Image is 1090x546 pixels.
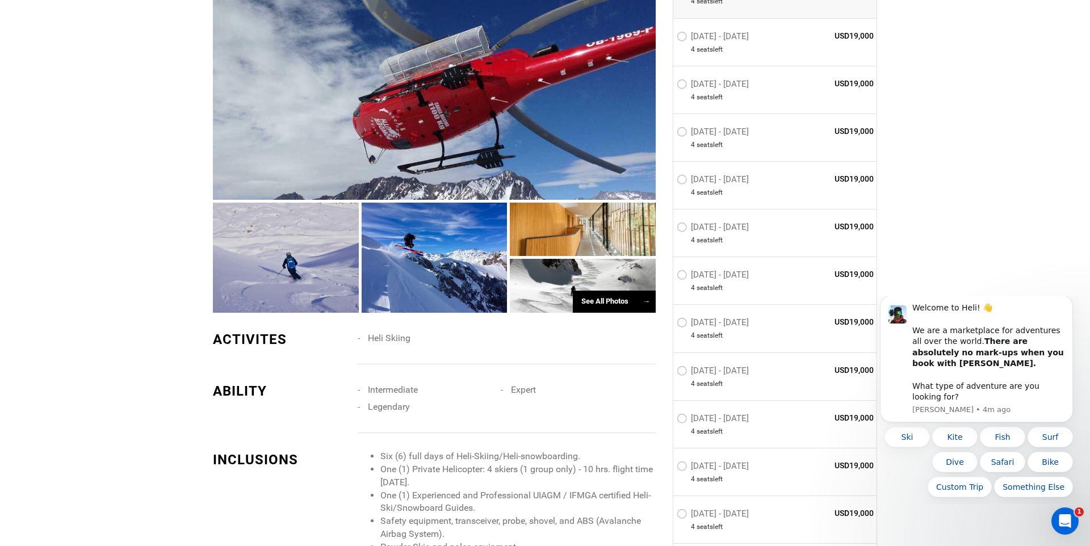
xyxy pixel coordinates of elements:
[677,461,752,474] label: [DATE] - [DATE]
[368,384,418,395] span: Intermediate
[49,40,201,72] b: There are absolutely no mark-ups when you book with [PERSON_NAME].
[380,463,656,489] li: One (1) Private Helicopter: 4 skiers (1 group only) - 10 hrs. flight time [DATE].
[697,474,723,484] span: seat left
[791,412,874,423] span: USD19,000
[380,450,656,463] li: Six (6) full days of Heli-Skiing/Heli-snowboarding.
[213,450,349,469] div: INCLUSIONS
[691,379,695,389] span: 4
[710,284,713,293] span: s
[697,522,723,532] span: seat left
[380,489,656,515] li: One (1) Experienced and Professional UIAGM / IFMGA certified Heli-Ski/Snowboard Guides.
[697,188,723,198] span: seat left
[691,188,695,198] span: 4
[131,180,210,201] button: Quick reply: Something Else
[69,156,115,176] button: Quick reply: Dive
[697,331,723,341] span: seat left
[22,131,67,151] button: Quick reply: Ski
[710,427,713,436] span: s
[697,427,723,436] span: seat left
[677,413,752,427] label: [DATE] - [DATE]
[691,522,695,532] span: 4
[368,401,410,412] span: Legendary
[213,330,349,349] div: ACTIVITES
[791,364,874,376] span: USD19,000
[1051,507,1079,535] iframe: Intercom live chat
[17,131,210,201] div: Quick reply options
[710,522,713,532] span: s
[691,140,695,150] span: 4
[511,384,536,395] span: Expert
[691,331,695,341] span: 4
[65,180,129,201] button: Quick reply: Custom Trip
[117,156,162,176] button: Quick reply: Safari
[691,236,695,245] span: 4
[710,331,713,341] span: s
[677,174,752,188] label: [DATE] - [DATE]
[643,297,650,305] span: →
[677,318,752,331] label: [DATE] - [DATE]
[697,379,723,389] span: seat left
[213,381,349,401] div: ABILITY
[677,509,752,522] label: [DATE] - [DATE]
[380,515,656,541] li: Safety equipment, transceiver, probe, shovel, and ABS (Avalanche Airbag System).
[791,507,874,519] span: USD19,000
[691,474,695,484] span: 4
[791,317,874,328] span: USD19,000
[677,270,752,284] label: [DATE] - [DATE]
[26,9,44,27] img: Profile image for Carl
[368,333,410,343] span: Heli Skiing
[791,30,874,41] span: USD19,000
[49,6,202,106] div: Message content
[677,79,752,93] label: [DATE] - [DATE]
[697,93,723,102] span: seat left
[710,236,713,245] span: s
[710,93,713,102] span: s
[791,78,874,89] span: USD19,000
[691,45,695,54] span: 4
[677,127,752,140] label: [DATE] - [DATE]
[573,291,656,313] div: See All Photos
[117,131,162,151] button: Quick reply: Fish
[791,460,874,471] span: USD19,000
[791,173,874,184] span: USD19,000
[691,427,695,436] span: 4
[677,366,752,379] label: [DATE] - [DATE]
[791,269,874,280] span: USD19,000
[697,45,723,54] span: seat left
[69,131,115,151] button: Quick reply: Kite
[49,108,202,119] p: Message from Carl, sent 4m ago
[165,131,210,151] button: Quick reply: Surf
[791,221,874,232] span: USD19,000
[165,156,210,176] button: Quick reply: Bike
[677,222,752,236] label: [DATE] - [DATE]
[710,45,713,54] span: s
[697,140,723,150] span: seat left
[697,284,723,293] span: seat left
[677,31,752,45] label: [DATE] - [DATE]
[697,236,723,245] span: seat left
[691,93,695,102] span: 4
[691,284,695,293] span: 4
[1075,507,1084,516] span: 1
[710,379,713,389] span: s
[791,125,874,137] span: USD19,000
[710,140,713,150] span: s
[863,296,1090,504] iframe: Intercom notifications message
[710,474,713,484] span: s
[49,6,202,106] div: Welcome to Heli! 👋 We are a marketplace for adventures all over the world. What type of adventure...
[710,188,713,198] span: s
